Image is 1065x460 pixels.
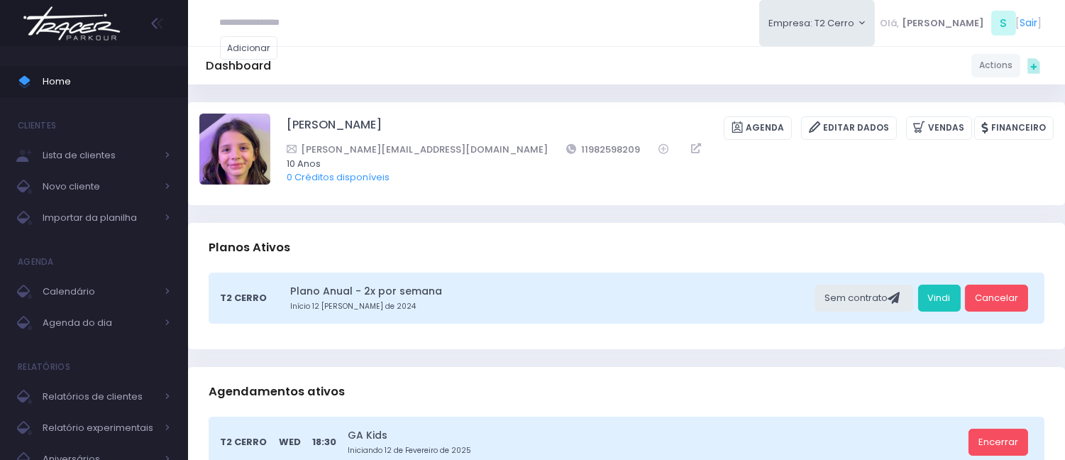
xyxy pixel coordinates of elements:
[567,142,641,157] a: 11982598209
[801,116,897,140] a: Editar Dados
[221,435,267,449] span: T2 Cerro
[1020,16,1038,31] a: Sair
[287,170,390,184] a: 0 Créditos disponíveis
[287,142,548,157] a: [PERSON_NAME][EMAIL_ADDRESS][DOMAIN_NAME]
[875,7,1047,39] div: [ ]
[43,388,156,406] span: Relatórios de clientes
[971,54,1020,77] a: Actions
[1020,52,1047,79] div: Quick actions
[18,111,56,140] h4: Clientes
[199,114,270,185] img: Sofia Grellet
[965,285,1028,312] a: Cancelar
[287,157,1035,171] span: 10 Anos
[221,291,267,305] span: T2 Cerro
[43,72,170,91] span: Home
[209,371,345,412] h3: Agendamentos ativos
[918,285,961,312] a: Vindi
[206,59,271,73] h5: Dashboard
[220,36,278,60] a: Adicionar
[18,353,70,381] h4: Relatórios
[43,146,156,165] span: Lista de clientes
[348,445,964,456] small: Iniciando 12 de Fevereiro de 2025
[290,301,810,312] small: Início 12 [PERSON_NAME] de 2024
[209,227,290,268] h3: Planos Ativos
[815,285,913,312] div: Sem contrato
[18,248,54,276] h4: Agenda
[991,11,1016,35] span: S
[290,284,810,299] a: Plano Anual - 2x por semana
[43,209,156,227] span: Importar da planilha
[279,435,301,449] span: Wed
[312,435,336,449] span: 18:30
[43,177,156,196] span: Novo cliente
[724,116,792,140] a: Agenda
[43,314,156,332] span: Agenda do dia
[906,116,972,140] a: Vendas
[969,429,1028,456] a: Encerrar
[348,428,964,443] a: GA Kids
[43,283,156,301] span: Calendário
[287,116,382,140] a: [PERSON_NAME]
[199,114,270,189] label: Alterar foto de perfil
[974,116,1054,140] a: Financeiro
[43,419,156,437] span: Relatório experimentais
[881,16,900,31] span: Olá,
[902,16,984,31] span: [PERSON_NAME]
